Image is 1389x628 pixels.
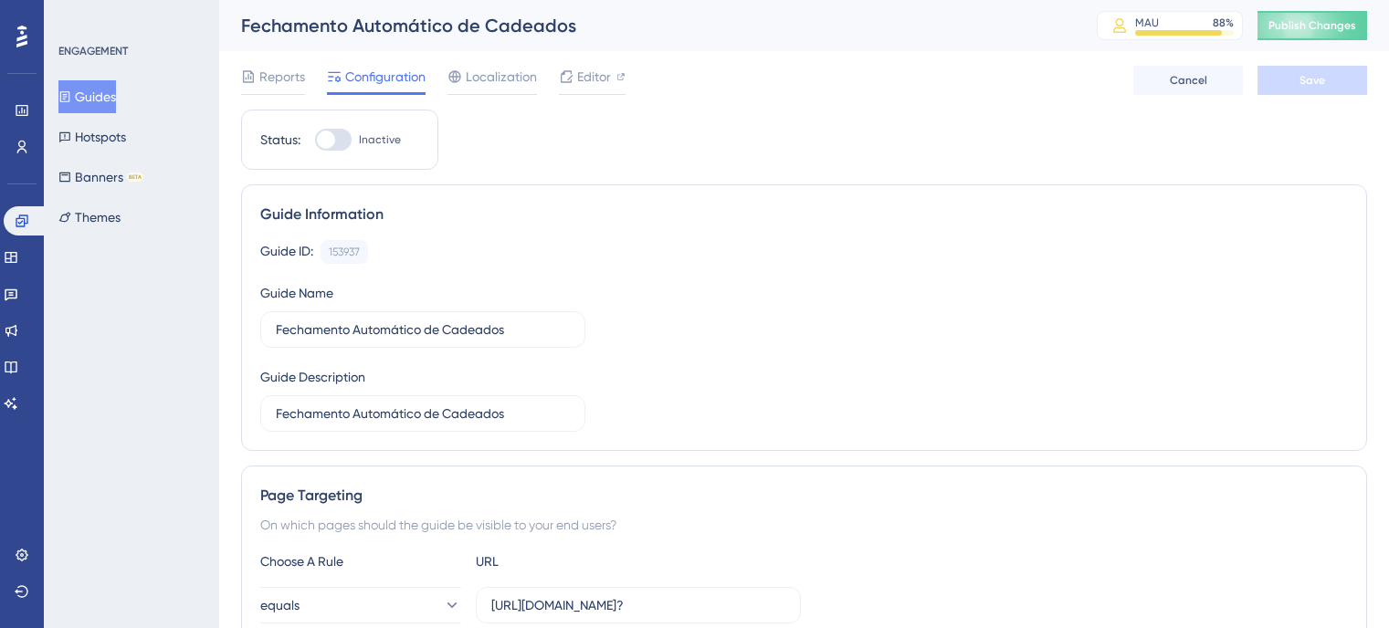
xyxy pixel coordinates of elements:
div: 153937 [329,245,360,259]
span: equals [260,594,300,616]
div: Guide Information [260,204,1348,225]
button: equals [260,587,461,623]
div: Fechamento Automático de Cadeados [241,13,1051,38]
span: Save [1300,73,1325,88]
div: MAU [1135,16,1159,30]
span: Inactive [359,132,401,147]
div: URL [476,550,677,572]
div: 88 % [1213,16,1234,30]
input: Type your Guide’s Name here [276,319,570,340]
div: Guide ID: [260,240,313,264]
div: Choose A Rule [260,550,461,572]
span: Editor [577,66,611,88]
input: yourwebsite.com/path [491,595,785,615]
div: ENGAGEMENT [58,44,128,58]
span: Reports [259,66,305,88]
button: Guides [58,80,116,113]
span: Configuration [345,66,426,88]
div: Guide Name [260,282,333,304]
button: Cancel [1133,66,1243,95]
div: Guide Description [260,366,365,388]
span: Localization [466,66,537,88]
div: On which pages should the guide be visible to your end users? [260,514,1348,536]
button: BannersBETA [58,161,143,194]
input: Type your Guide’s Description here [276,403,570,424]
div: Page Targeting [260,485,1348,507]
button: Save [1257,66,1367,95]
span: Publish Changes [1268,18,1356,33]
button: Publish Changes [1257,11,1367,40]
div: Status: [260,129,300,151]
span: Cancel [1170,73,1207,88]
button: Hotspots [58,120,126,153]
div: BETA [127,173,143,182]
button: Themes [58,201,121,234]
